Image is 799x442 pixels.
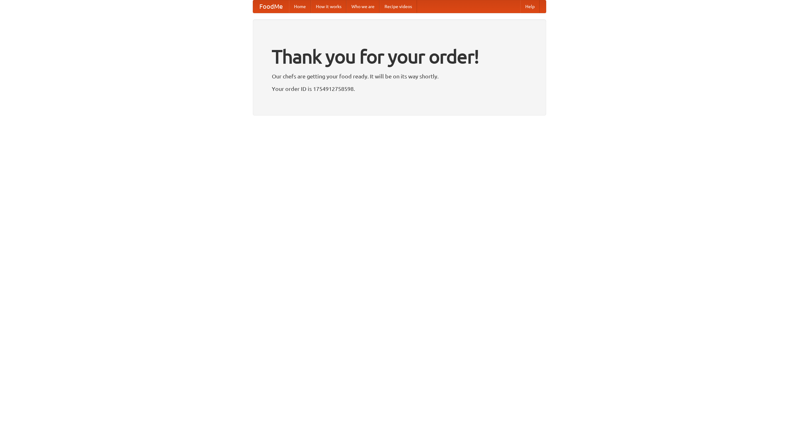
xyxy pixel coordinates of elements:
h1: Thank you for your order! [272,42,527,72]
a: Home [289,0,311,13]
a: Help [520,0,540,13]
p: Your order ID is 1754912758598. [272,84,527,93]
a: How it works [311,0,346,13]
p: Our chefs are getting your food ready. It will be on its way shortly. [272,72,527,81]
a: Who we are [346,0,380,13]
a: Recipe videos [380,0,417,13]
a: FoodMe [253,0,289,13]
